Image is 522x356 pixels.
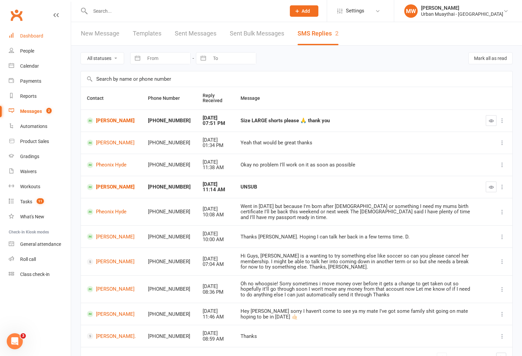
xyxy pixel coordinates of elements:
[148,234,191,240] div: [PHONE_NUMBER]
[20,93,37,99] div: Reports
[203,289,228,295] div: 08:36 PM
[81,87,142,110] th: Contact
[37,198,44,204] span: 11
[241,308,474,319] div: Hey [PERSON_NAME] sorry I haven't come to see ya my mate I've got some family shit going on mate ...
[241,184,474,190] div: UNSUB
[302,8,310,14] span: Add
[404,4,418,18] div: MW
[9,59,71,74] a: Calendar
[203,115,228,121] div: [DATE]
[20,333,26,339] span: 3
[203,237,228,242] div: 10:00 AM
[20,272,50,277] div: Class check-in
[87,162,136,168] a: Pheonix Hyde
[9,267,71,282] a: Class kiosk mode
[203,165,228,170] div: 11:38 AM
[346,3,364,18] span: Settings
[9,134,71,149] a: Product Sales
[87,209,136,215] a: Pheonix Hyde
[203,182,228,187] div: [DATE]
[87,311,136,317] a: [PERSON_NAME]
[241,140,474,146] div: Yeah that would be great thanks
[148,118,191,124] div: [PHONE_NUMBER]
[20,33,43,39] div: Dashboard
[9,104,71,119] a: Messages 2
[148,259,191,265] div: [PHONE_NUMBER]
[9,209,71,224] a: What's New
[203,206,228,212] div: [DATE]
[148,162,191,168] div: [PHONE_NUMBER]
[241,162,474,168] div: Okay no problem I'll work on it as soon as possible
[203,314,228,320] div: 11:46 AM
[142,87,197,110] th: Phone Number
[203,336,228,342] div: 08:59 AM
[9,149,71,164] a: Gradings
[20,184,40,189] div: Workouts
[241,334,474,339] div: Thanks
[148,140,191,146] div: [PHONE_NUMBER]
[9,119,71,134] a: Automations
[87,118,136,124] a: [PERSON_NAME]
[20,139,49,144] div: Product Sales
[203,143,228,148] div: 01:34 PM
[148,184,191,190] div: [PHONE_NUMBER]
[203,187,228,193] div: 11:14 AM
[133,22,161,45] a: Templates
[175,22,216,45] a: Sent Messages
[7,333,23,349] iframe: Intercom live chat
[197,87,234,110] th: Reply Received
[421,11,503,17] div: Urban Muaythai - [GEOGRAPHIC_DATA]
[87,140,136,146] a: [PERSON_NAME]
[9,179,71,194] a: Workouts
[203,231,228,237] div: [DATE]
[20,78,41,84] div: Payments
[148,334,191,339] div: [PHONE_NUMBER]
[9,252,71,267] a: Roll call
[81,71,512,87] input: Search by name or phone number
[46,108,52,114] span: 2
[203,121,228,126] div: 07:51 PM
[234,87,480,110] th: Message
[20,199,32,204] div: Tasks
[87,184,136,190] a: [PERSON_NAME]
[81,22,119,45] a: New Message
[241,253,474,270] div: Hi Guys, [PERSON_NAME] is a wanting to try something else like soccer so can you please cancel he...
[20,169,37,174] div: Waivers
[335,30,338,37] div: 2
[88,6,281,16] input: Search...
[203,331,228,336] div: [DATE]
[9,44,71,59] a: People
[9,74,71,89] a: Payments
[87,233,136,240] a: [PERSON_NAME]
[203,256,228,262] div: [DATE]
[87,286,136,292] a: [PERSON_NAME]
[209,53,256,64] input: To
[20,109,42,114] div: Messages
[203,284,228,289] div: [DATE]
[20,154,39,159] div: Gradings
[203,137,228,143] div: [DATE]
[9,194,71,209] a: Tasks 11
[148,209,191,215] div: [PHONE_NUMBER]
[87,259,136,265] a: [PERSON_NAME]
[203,212,228,218] div: 10:08 AM
[241,118,474,124] div: Size LARGE shorts please 🙏 thank you
[20,241,61,247] div: General attendance
[241,204,474,220] div: Went in [DATE] but because I'm born after [DEMOGRAPHIC_DATA] or something I need my mums birth ce...
[9,237,71,252] a: General attendance kiosk mode
[203,262,228,267] div: 07:04 AM
[20,257,36,262] div: Roll call
[20,48,34,54] div: People
[230,22,284,45] a: Sent Bulk Messages
[8,7,25,23] a: Clubworx
[148,311,191,317] div: [PHONE_NUMBER]
[290,5,318,17] button: Add
[9,164,71,179] a: Waivers
[241,234,474,240] div: Thanks [PERSON_NAME]. Hoping I can talk her back in a few terms time. D.
[203,159,228,165] div: [DATE]
[298,22,338,45] a: SMS Replies2
[20,124,47,129] div: Automations
[87,333,136,339] a: [PERSON_NAME].
[9,28,71,44] a: Dashboard
[203,308,228,314] div: [DATE]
